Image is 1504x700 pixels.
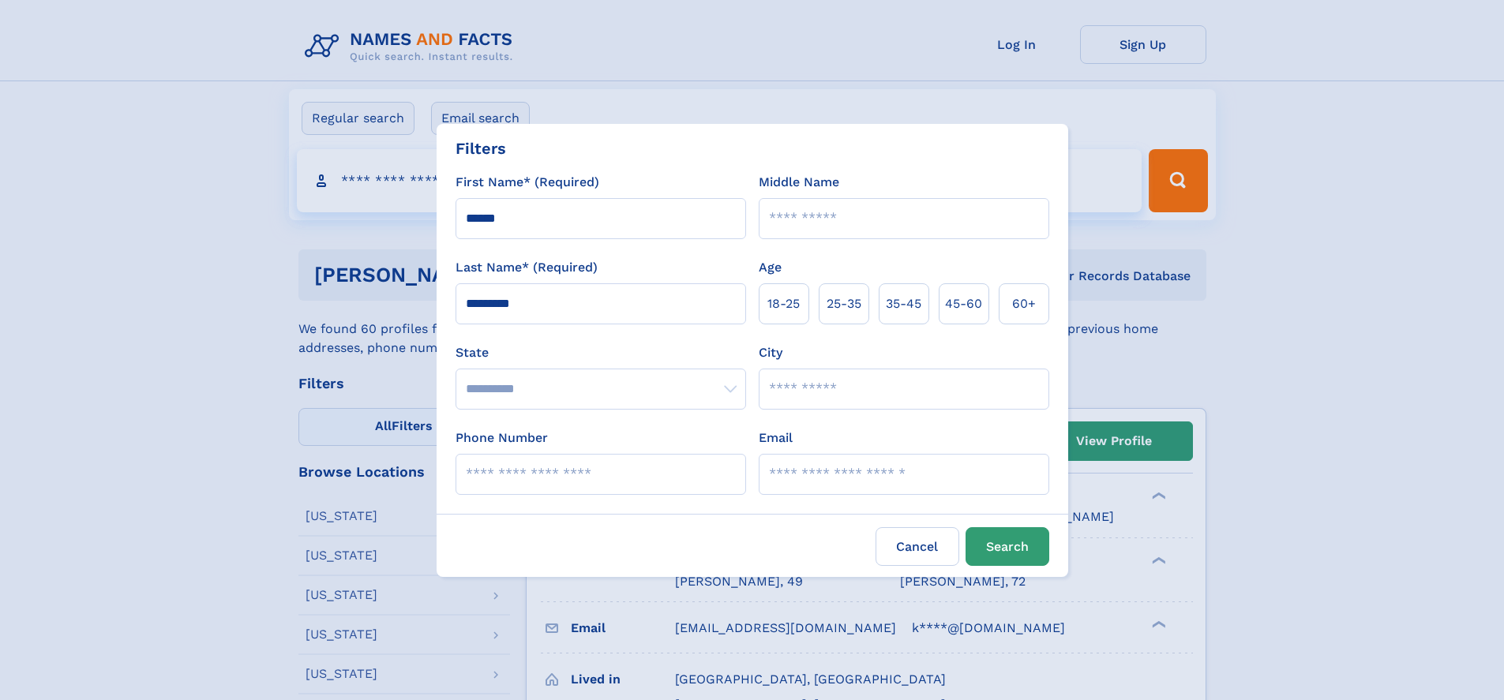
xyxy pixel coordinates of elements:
[456,429,548,447] label: Phone Number
[827,294,861,313] span: 25‑35
[456,173,599,192] label: First Name* (Required)
[1012,294,1036,313] span: 60+
[966,527,1049,566] button: Search
[767,294,800,313] span: 18‑25
[759,429,793,447] label: Email
[456,258,598,277] label: Last Name* (Required)
[759,258,782,277] label: Age
[876,527,959,566] label: Cancel
[759,343,782,362] label: City
[759,173,839,192] label: Middle Name
[886,294,921,313] span: 35‑45
[456,137,506,160] div: Filters
[456,343,746,362] label: State
[945,294,982,313] span: 45‑60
